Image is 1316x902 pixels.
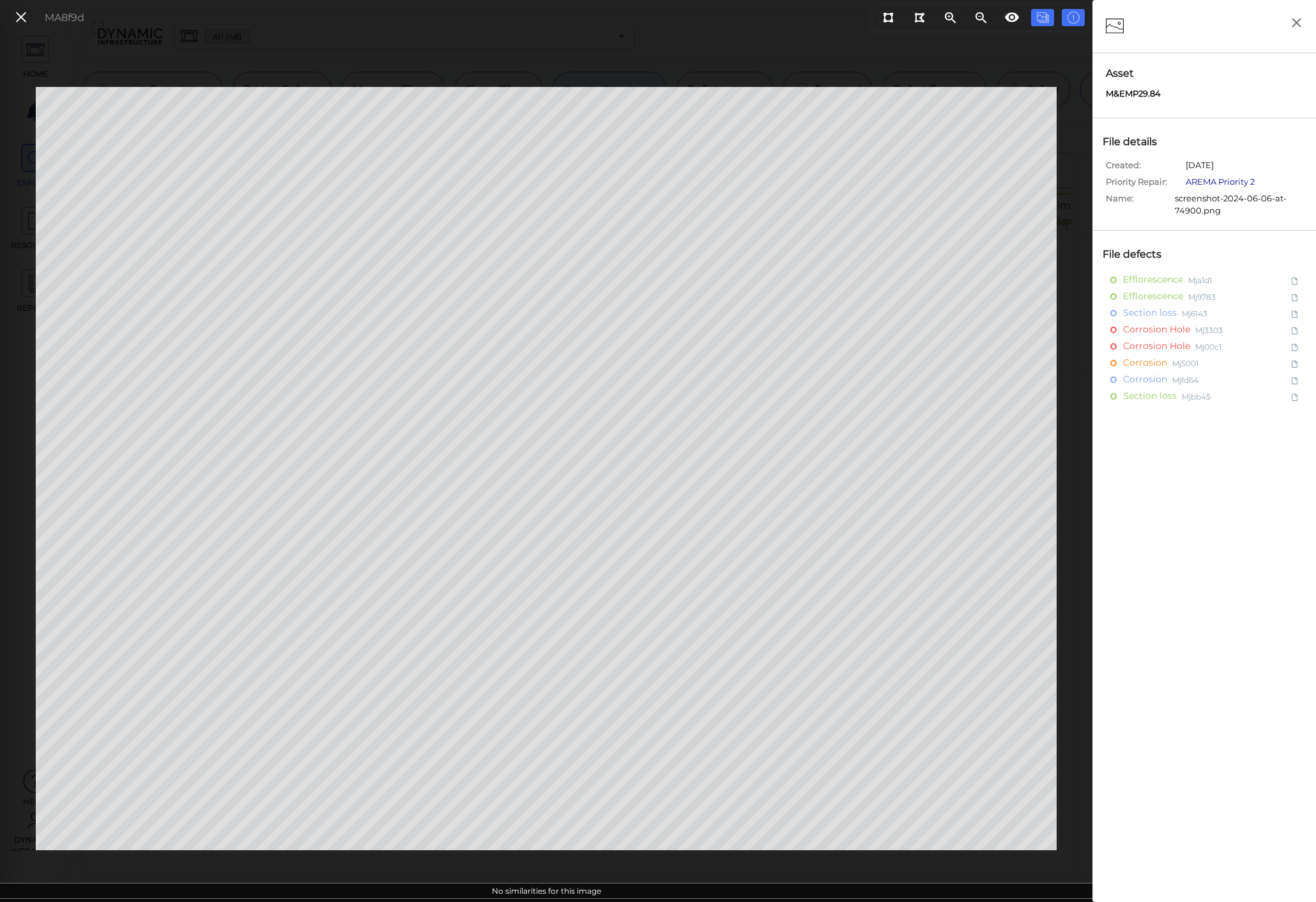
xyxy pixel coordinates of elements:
[1106,192,1172,209] span: Name:
[45,10,84,26] div: MA8f9d
[1123,305,1177,321] span: Section loss
[1106,176,1182,192] span: Priority Repair:
[1099,305,1310,322] div: Section lossMj6143
[1123,338,1190,354] span: Corrosion Hole
[1182,388,1211,404] span: Mjbb45
[1099,388,1310,405] div: Section lossMjbb45
[1186,159,1214,176] span: [DATE]
[1123,388,1177,404] span: Section loss
[1099,322,1310,338] div: Corrosion HoleMj3303
[1099,288,1310,305] div: EfflorescenceMj9783
[1106,88,1161,100] span: M&EMP29.84
[1123,288,1183,304] span: Efflorescence
[1099,355,1310,371] div: CorrosionMj5001
[1099,272,1310,288] div: EfflorescenceMja1d1
[1123,322,1190,338] span: Corrosion Hole
[1123,272,1183,288] span: Efflorescence
[1172,371,1198,387] span: Mjfd64
[1182,305,1207,321] span: Mj6143
[1099,131,1174,153] div: File details
[1262,844,1306,892] iframe: Chat
[1123,355,1167,371] span: Corrosion
[1188,288,1216,304] span: Mj9783
[1175,192,1310,217] span: screenshot-2024-06-06-at-74900.png
[1123,371,1167,387] span: Corrosion
[1172,355,1198,371] span: Mj5001
[1195,322,1223,338] span: Mj3303
[1106,159,1182,176] span: Created:
[1099,338,1310,355] div: Corrosion HoleMj00c1
[1099,244,1178,265] div: File defects
[1188,272,1212,288] span: Mja1d1
[1106,66,1303,81] span: Asset
[1186,176,1255,187] a: AREMA Priority 2
[1099,371,1310,388] div: CorrosionMjfd64
[1195,338,1221,354] span: Mj00c1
